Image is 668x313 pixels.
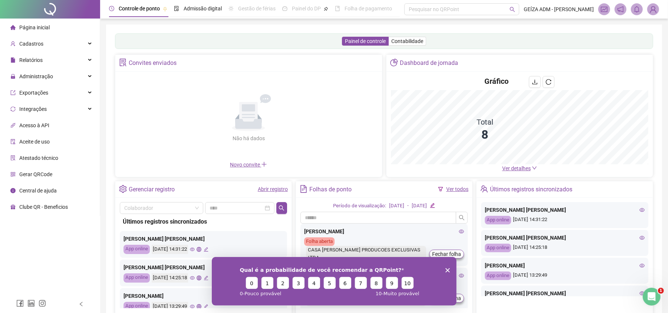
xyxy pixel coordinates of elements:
[10,90,16,95] span: export
[238,6,276,11] span: Gestão de férias
[19,188,57,194] span: Central de ajuda
[658,288,664,294] span: 1
[485,271,645,280] div: [DATE] 13:29:49
[109,6,114,11] span: clock-circle
[152,302,188,311] div: [DATE] 13:29:49
[119,185,127,193] span: setting
[459,229,464,234] span: eye
[197,276,201,280] span: global
[324,7,328,11] span: pushpin
[485,216,645,224] div: [DATE] 14:31:22
[524,5,594,13] span: GEÍZA ADM - [PERSON_NAME]
[282,6,287,11] span: dashboard
[502,165,531,171] span: Ver detalhes
[345,6,392,11] span: Folha de pagamento
[129,57,177,69] div: Convites enviados
[407,202,409,210] div: -
[480,185,488,193] span: team
[152,273,188,283] div: [DATE] 14:25:18
[485,244,645,252] div: [DATE] 14:25:18
[532,165,537,171] span: down
[10,204,16,210] span: gift
[648,4,659,15] img: 29244
[197,304,201,309] span: global
[19,57,43,63] span: Relatórios
[391,38,423,44] span: Contabilidade
[119,59,127,66] span: solution
[124,245,150,254] div: App online
[333,202,386,210] div: Período de visualização:
[19,24,50,30] span: Página inicial
[10,25,16,30] span: home
[10,188,16,193] span: info-circle
[485,244,511,252] div: App online
[485,271,511,280] div: App online
[459,273,464,278] span: eye
[124,292,283,300] div: [PERSON_NAME]
[304,227,464,235] div: [PERSON_NAME]
[639,235,645,240] span: eye
[532,79,538,85] span: download
[485,234,645,242] div: [PERSON_NAME] [PERSON_NAME]
[446,186,468,192] a: Ver todos
[152,245,188,254] div: [DATE] 14:31:22
[292,6,321,11] span: Painel do DP
[601,6,608,13] span: fund
[228,6,234,11] span: sun
[204,247,208,252] span: edit
[19,90,48,96] span: Exportações
[430,203,435,208] span: edit
[163,7,167,11] span: pushpin
[279,205,284,211] span: search
[639,263,645,268] span: eye
[10,74,16,79] span: lock
[214,134,283,142] div: Não há dados
[129,183,175,196] div: Gerenciar registro
[300,185,307,193] span: file-text
[546,79,552,85] span: reload
[204,304,208,309] span: edit
[10,57,16,63] span: file
[10,155,16,161] span: solution
[634,6,640,13] span: bell
[617,6,624,13] span: notification
[643,288,661,306] iframe: Intercom live chat
[39,300,46,307] span: instagram
[16,300,24,307] span: facebook
[124,273,150,283] div: App online
[639,291,645,296] span: eye
[432,250,461,258] span: Fechar folha
[10,41,16,46] span: user-add
[390,59,398,66] span: pie-chart
[190,304,195,309] span: eye
[184,6,222,11] span: Admissão digital
[459,215,465,221] span: search
[258,186,288,192] a: Abrir registro
[510,7,515,12] span: search
[10,139,16,144] span: audit
[389,202,404,210] div: [DATE]
[10,123,16,128] span: api
[484,76,509,86] h4: Gráfico
[485,261,645,270] div: [PERSON_NAME]
[485,206,645,214] div: [PERSON_NAME] [PERSON_NAME]
[19,155,58,161] span: Atestado técnico
[19,204,68,210] span: Clube QR - Beneficios
[190,247,195,252] span: eye
[309,183,352,196] div: Folhas de ponto
[335,6,340,11] span: book
[190,276,195,280] span: eye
